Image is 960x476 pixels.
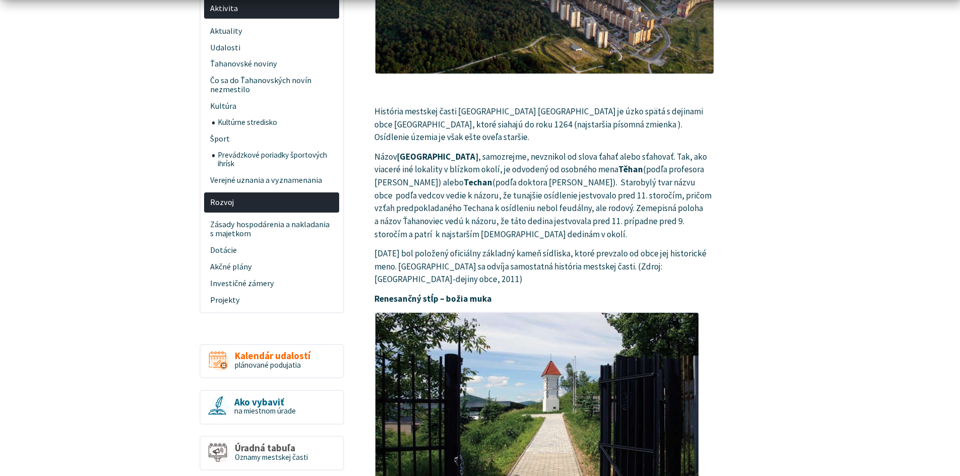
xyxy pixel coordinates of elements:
span: Prevádzkové poriadky športových ihrísk [218,147,334,172]
a: Ako vybaviť na miestnom úrade [200,390,344,425]
span: Ťahanovské noviny [210,56,334,73]
p: [DATE] bol položený oficiálny základný kameň sídliska, ktoré prevzalo od obce jej historické meno... [374,247,715,286]
a: Ťahanovské noviny [204,56,339,73]
a: Dotácie [204,242,339,258]
span: Kalendár udalostí [235,351,310,361]
span: Udalosti [210,39,334,56]
a: Udalosti [204,39,339,56]
span: plánované podujatia [235,360,301,370]
strong: Techan [464,177,492,188]
a: Kultúra [204,98,339,115]
a: Kultúrne stredisko [212,115,340,131]
a: Kalendár udalostí plánované podujatia [200,344,344,379]
a: Prevádzkové poriadky športových ihrísk [212,147,340,172]
a: Čo sa do Ťahanovských novín nezmestilo [204,73,339,98]
span: Kultúrne stredisko [218,115,334,131]
span: Oznamy mestskej časti [235,452,308,462]
a: Rozvoj [204,192,339,213]
span: Projekty [210,292,334,308]
span: na miestnom úrade [234,406,296,416]
span: Aktivita [210,1,334,17]
a: Šport [204,130,339,147]
a: Projekty [204,292,339,308]
a: Úradná tabuľa Oznamy mestskej časti [200,436,344,470]
a: Investičné zámery [204,275,339,292]
a: Zásady hospodárenia a nakladania s majetkom [204,217,339,242]
span: Akčné plány [210,258,334,275]
span: Aktuality [210,23,334,39]
strong: Renesančný stĺp – božia muka [374,293,492,304]
span: Investičné zámery [210,275,334,292]
span: Ako vybaviť [234,397,296,407]
a: Akčné plány [204,258,339,275]
span: Verejné uznania a vyznamenania [210,172,334,188]
strong: Těhan [618,164,643,175]
a: Aktuality [204,23,339,39]
span: Kultúra [210,98,334,115]
span: Čo sa do Ťahanovských novín nezmestilo [210,73,334,98]
strong: [GEOGRAPHIC_DATA] [397,151,478,162]
p: História mestskej časti [GEOGRAPHIC_DATA] [GEOGRAPHIC_DATA] je úzko spätá s dejinami obce [GEOGRA... [374,105,715,144]
span: Zásady hospodárenia a nakladania s majetkom [210,217,334,242]
p: Názov , samozrejme, nevznikol od slova ťahať alebo sťahovať. Tak, ako viaceré iné lokality v blíz... [374,151,715,241]
span: Šport [210,130,334,147]
span: Úradná tabuľa [235,443,308,453]
span: Dotácie [210,242,334,258]
span: Rozvoj [210,194,334,211]
a: Verejné uznania a vyznamenania [204,172,339,188]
